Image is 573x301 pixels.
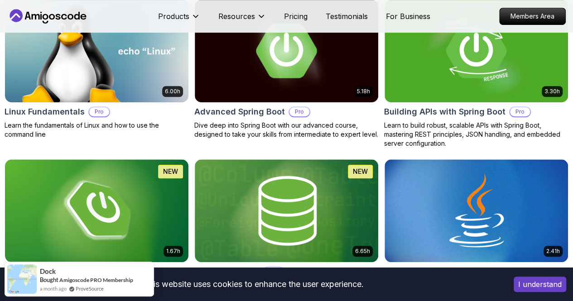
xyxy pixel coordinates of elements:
p: 3.30h [544,88,560,95]
p: 2.41h [546,248,560,255]
a: For Business [386,11,430,22]
span: Bought [40,276,58,283]
p: NEW [353,167,368,176]
a: Members Area [499,8,566,25]
p: NEW [163,167,178,176]
button: Resources [218,11,266,29]
p: Dive deep into Spring Boot with our advanced course, designed to take your skills from intermedia... [194,121,379,139]
p: 6.00h [165,88,180,95]
div: This website uses cookies to enhance the user experience. [7,274,500,294]
p: 5.18h [357,88,370,95]
h2: Advanced Spring Boot [194,105,285,118]
a: Spring Data JPA card6.65hNEWSpring Data JPAProMaster database management, advanced querying, and ... [194,159,379,299]
a: Testimonials [326,11,368,22]
p: 1.67h [166,248,180,255]
h2: Java for Beginners [384,265,461,278]
a: Spring Boot for Beginners card1.67hNEWSpring Boot for BeginnersBuild a CRUD API with Spring Boot ... [5,159,189,299]
p: Pro [510,107,530,116]
p: Resources [218,11,255,22]
a: Pricing [284,11,308,22]
img: Java for Beginners card [385,159,568,262]
a: Java for Beginners card2.41hJava for BeginnersBeginner-friendly Java course for essential program... [384,159,568,299]
p: Learn the fundamentals of Linux and how to use the command line [5,121,189,139]
a: ProveSource [76,285,104,292]
img: Spring Boot for Beginners card [5,159,188,262]
h2: Linux Fundamentals [5,105,85,118]
h2: Spring Data JPA [194,265,259,278]
button: Accept cookies [514,277,566,292]
p: Products [158,11,189,22]
img: Spring Data JPA card [195,159,378,262]
p: Pro [289,107,309,116]
p: 6.65h [355,248,370,255]
button: Products [158,11,200,29]
p: Learn to build robust, scalable APIs with Spring Boot, mastering REST principles, JSON handling, ... [384,121,568,148]
a: Amigoscode PRO Membership [59,277,133,283]
img: provesource social proof notification image [7,264,37,294]
span: Dock [40,268,56,275]
h2: Building APIs with Spring Boot [384,105,506,118]
p: Members Area [500,8,565,24]
p: Pro [264,267,284,276]
p: Pro [89,107,109,116]
span: a month ago [40,285,67,292]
